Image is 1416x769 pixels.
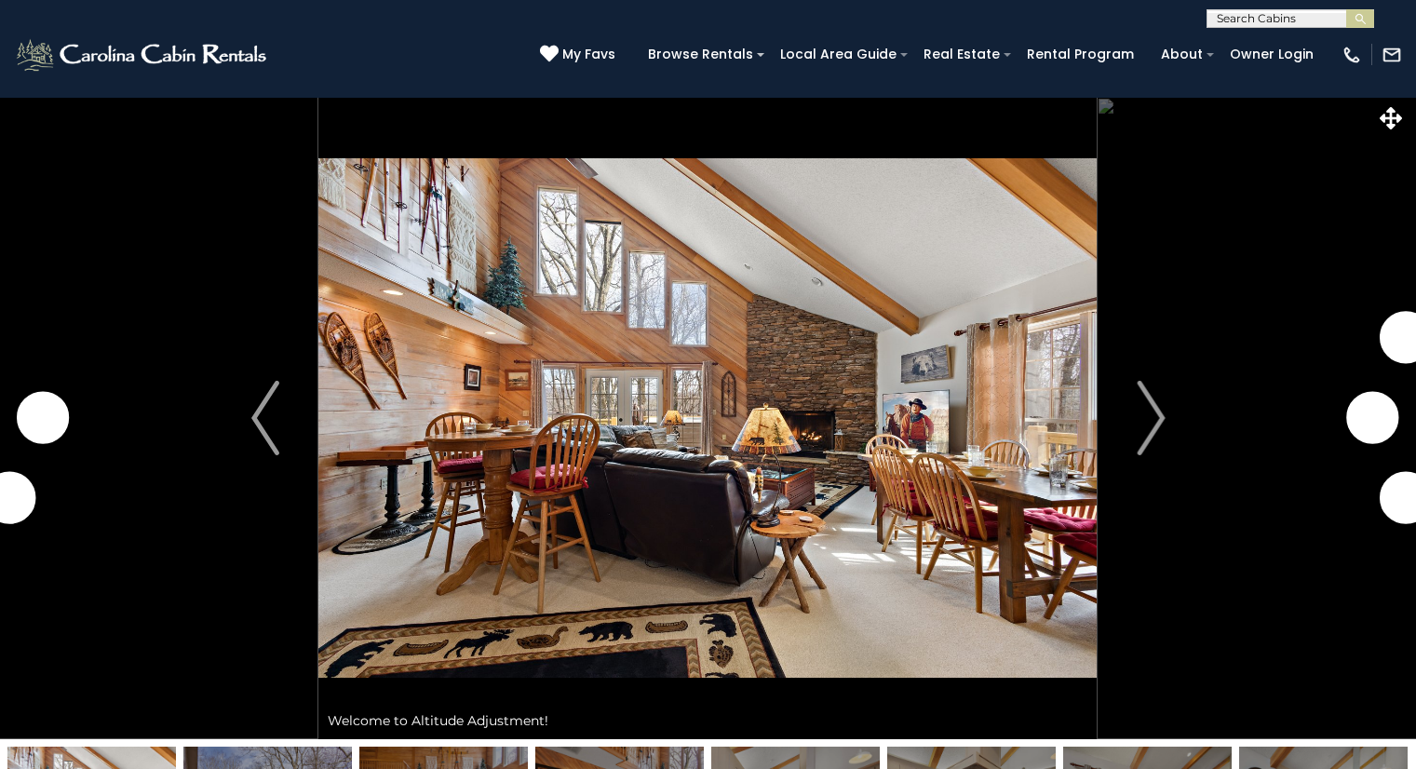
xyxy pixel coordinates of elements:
a: Real Estate [914,40,1009,69]
a: Owner Login [1220,40,1323,69]
img: phone-regular-white.png [1342,45,1362,65]
a: Local Area Guide [771,40,906,69]
img: mail-regular-white.png [1382,45,1402,65]
img: arrow [251,381,279,455]
div: Welcome to Altitude Adjustment! [318,702,1097,739]
a: About [1152,40,1212,69]
span: My Favs [562,45,615,64]
button: Next [1098,97,1205,739]
a: My Favs [540,45,620,65]
a: Browse Rentals [639,40,762,69]
img: arrow [1137,381,1165,455]
a: Rental Program [1018,40,1143,69]
button: Previous [212,97,319,739]
img: White-1-2.png [14,36,272,74]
